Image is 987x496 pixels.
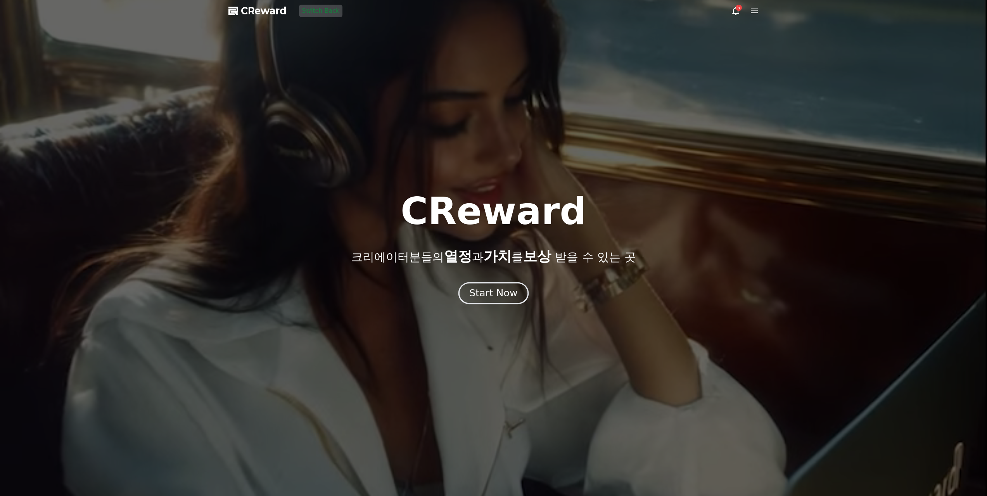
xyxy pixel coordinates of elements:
span: CReward [241,5,287,17]
div: Start Now [469,287,517,300]
h1: CReward [401,193,586,230]
button: Switch Back [299,5,343,17]
span: 가치 [484,248,512,264]
a: CReward [228,5,287,17]
button: Start Now [458,282,529,304]
div: 5 [736,5,742,11]
span: 열정 [444,248,472,264]
a: 5 [731,6,740,16]
span: 보상 [523,248,551,264]
a: Start Now [460,290,527,298]
p: 크리에이터분들의 과 를 받을 수 있는 곳 [351,249,636,264]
